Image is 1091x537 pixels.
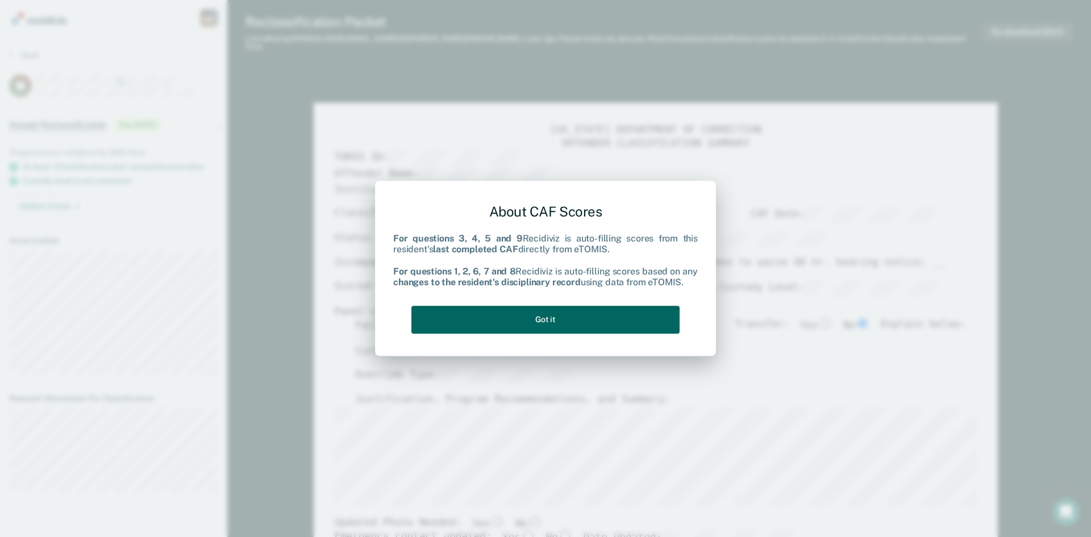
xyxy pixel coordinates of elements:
[393,266,515,277] b: For questions 1, 2, 6, 7 and 8
[411,306,680,334] button: Got it
[393,194,698,229] div: About CAF Scores
[393,234,698,288] div: Recidiviz is auto-filling scores from this resident's directly from eTOMIS. Recidiviz is auto-fil...
[393,234,523,244] b: For questions 3, 4, 5 and 9
[393,277,581,288] b: changes to the resident's disciplinary record
[433,244,518,255] b: last completed CAF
